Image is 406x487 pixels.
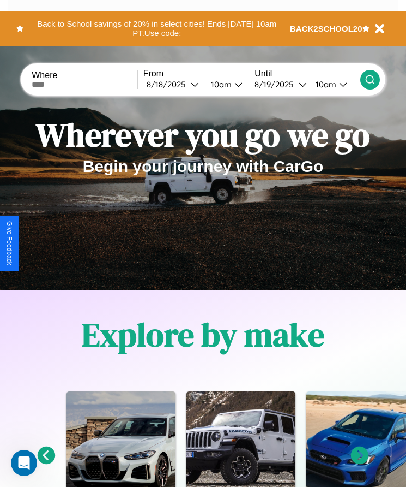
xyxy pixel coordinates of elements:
[147,79,191,90] div: 8 / 18 / 2025
[254,79,299,90] div: 8 / 19 / 2025
[32,70,137,80] label: Where
[254,69,360,79] label: Until
[205,79,234,90] div: 10am
[307,79,360,90] button: 10am
[202,79,249,90] button: 10am
[143,79,202,90] button: 8/18/2025
[11,450,37,476] iframe: Intercom live chat
[23,16,290,41] button: Back to School savings of 20% in select cities! Ends [DATE] 10am PT.Use code:
[143,69,249,79] label: From
[310,79,339,90] div: 10am
[290,24,362,33] b: BACK2SCHOOL20
[82,312,324,357] h1: Explore by make
[5,221,13,265] div: Give Feedback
